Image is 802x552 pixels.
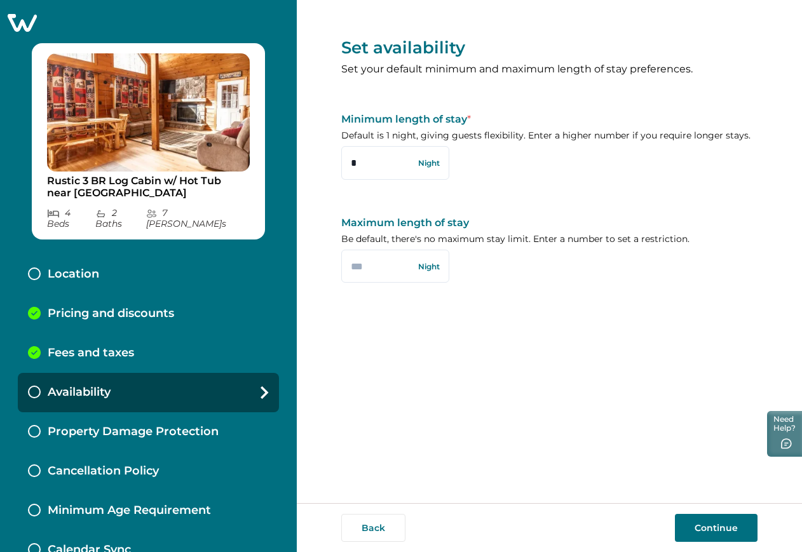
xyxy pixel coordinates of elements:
p: Cancellation Policy [48,464,159,478]
p: Minimum Age Requirement [48,504,211,518]
p: Rustic 3 BR Log Cabin w/ Hot Tub near [GEOGRAPHIC_DATA] [47,175,250,199]
p: Pricing and discounts [48,307,174,321]
p: Set availability [341,38,758,58]
p: Location [48,267,99,281]
p: Minimum length of stay [341,113,758,126]
p: 2 Bath s [95,208,146,229]
p: 4 Bed s [47,208,95,229]
p: 7 [PERSON_NAME] s [146,208,250,229]
p: Default is 1 night, giving guests flexibility. Enter a higher number if you require longer stays. [341,130,758,142]
p: Fees and taxes [48,346,134,360]
button: Back [341,514,405,542]
button: Continue [675,514,758,542]
p: Property Damage Protection [48,425,219,439]
p: Be default, there's no maximum stay limit. Enter a number to set a restriction. [341,233,758,246]
p: Set your default minimum and maximum length of stay preferences. [341,62,758,76]
p: Maximum length of stay [341,217,758,229]
img: propertyImage_Rustic 3 BR Log Cabin w/ Hot Tub near Trout Run [47,53,250,172]
p: Availability [48,386,111,400]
